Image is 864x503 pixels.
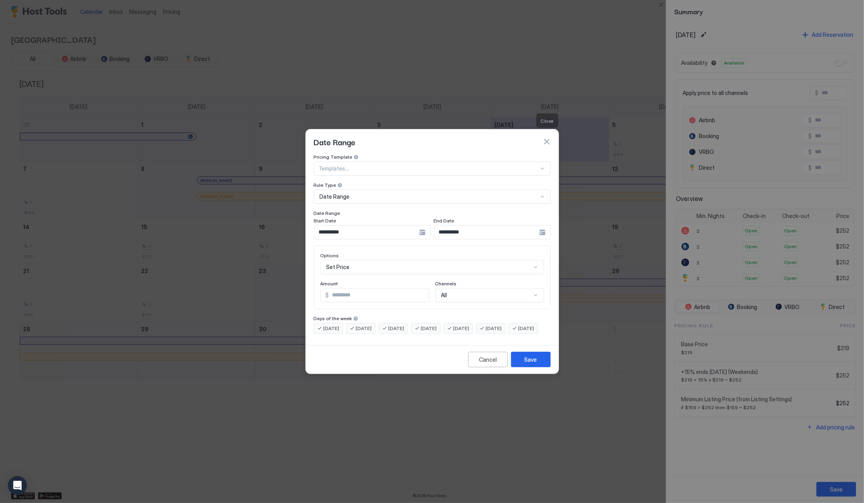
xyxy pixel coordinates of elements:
span: Start Date [314,218,336,224]
span: [DATE] [519,325,534,332]
span: Days of the week [314,315,352,321]
span: [DATE] [421,325,437,332]
button: Cancel [468,352,508,367]
span: [DATE] [324,325,339,332]
input: Input Field [314,226,419,239]
span: End Date [434,218,454,224]
span: Date Range [320,193,350,200]
span: Date Range [314,210,340,216]
div: Open Intercom Messenger [8,476,27,495]
span: Set Price [326,264,350,271]
span: All [441,292,447,299]
input: Input Field [434,226,539,239]
span: Pricing Template [314,154,353,160]
span: Channels [435,281,457,287]
span: Options [320,252,339,258]
span: Close [541,118,553,124]
span: [DATE] [356,325,372,332]
span: [DATE] [486,325,502,332]
span: [DATE] [389,325,404,332]
span: [DATE] [454,325,469,332]
span: Amount [320,281,338,287]
div: Cancel [479,355,497,364]
input: Input Field [329,289,429,302]
span: Rule Type [314,182,336,188]
span: $ [326,292,329,299]
span: Date Range [314,136,356,148]
div: Save [525,355,537,364]
button: Save [511,352,551,367]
